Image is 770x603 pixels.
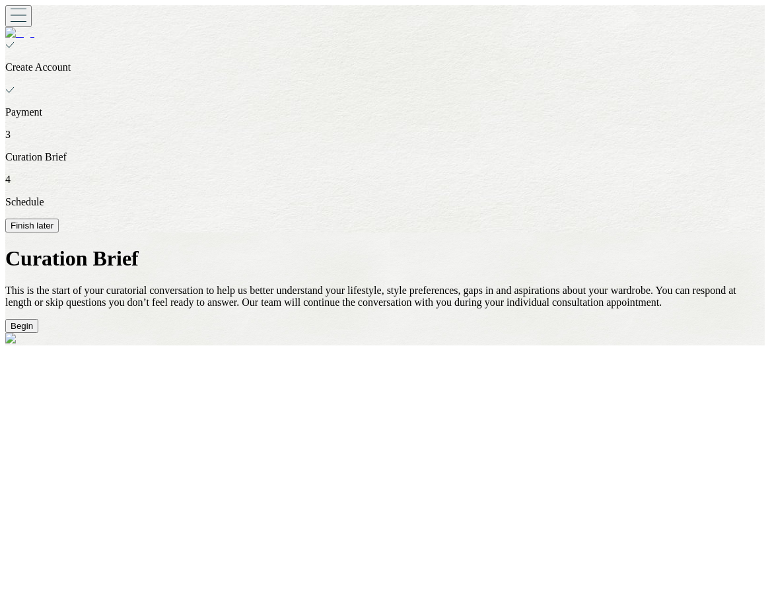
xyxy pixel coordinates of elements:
span: 4 [5,174,11,185]
span: 3 [5,129,11,140]
h1: Curation Brief [5,246,765,271]
img: logo [5,27,34,39]
button: Begin [5,320,38,334]
p: Schedule [5,196,765,208]
p: Create Account [5,61,765,73]
p: Curation Brief [5,151,765,163]
p: This is the start of your curatorial conversation to help us better understand your lifestyle, st... [5,285,765,309]
button: Finish later [5,219,59,232]
p: Payment [5,106,765,118]
img: Curation Brief Intro [5,334,100,345]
